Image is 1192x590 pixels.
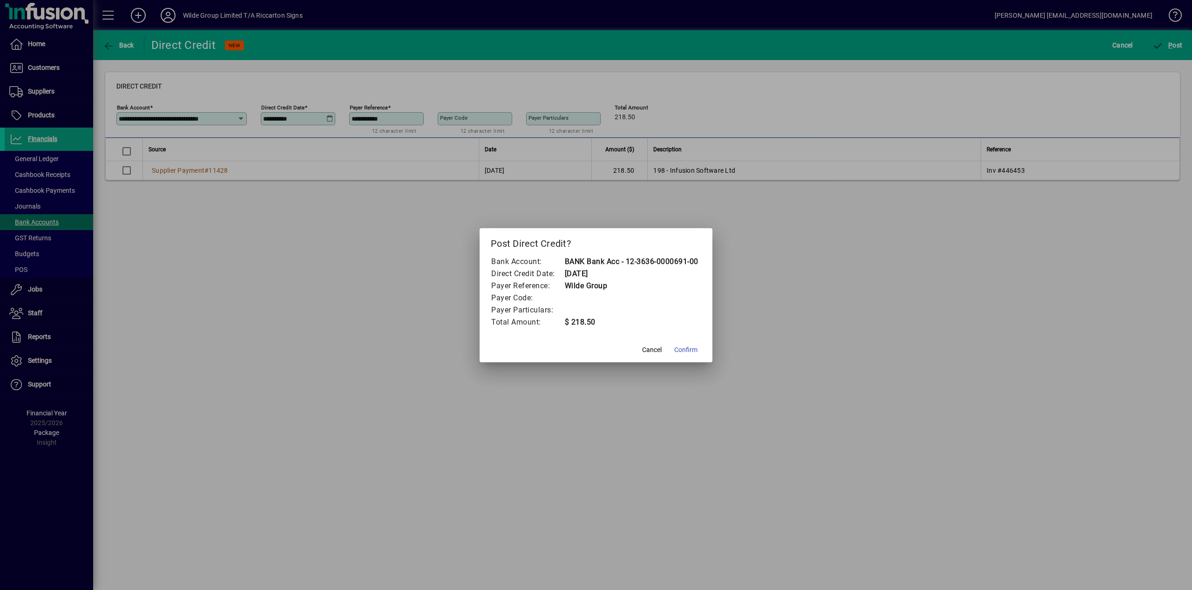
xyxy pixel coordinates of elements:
button: Confirm [670,342,701,359]
span: Cancel [642,345,662,355]
h2: Post Direct Credit? [480,228,712,255]
td: [DATE] [564,268,698,280]
td: Payer Code: [491,292,564,304]
td: Bank Account: [491,256,564,268]
td: Payer Particulars: [491,304,564,316]
td: Direct Credit Date: [491,268,564,280]
td: Payer Reference: [491,280,564,292]
td: Wilde Group [564,280,698,292]
td: $ 218.50 [564,316,698,328]
span: Confirm [674,345,698,355]
td: BANK Bank Acc - 12-3636-0000691-00 [564,256,698,268]
td: Total Amount: [491,316,564,328]
button: Cancel [637,342,667,359]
